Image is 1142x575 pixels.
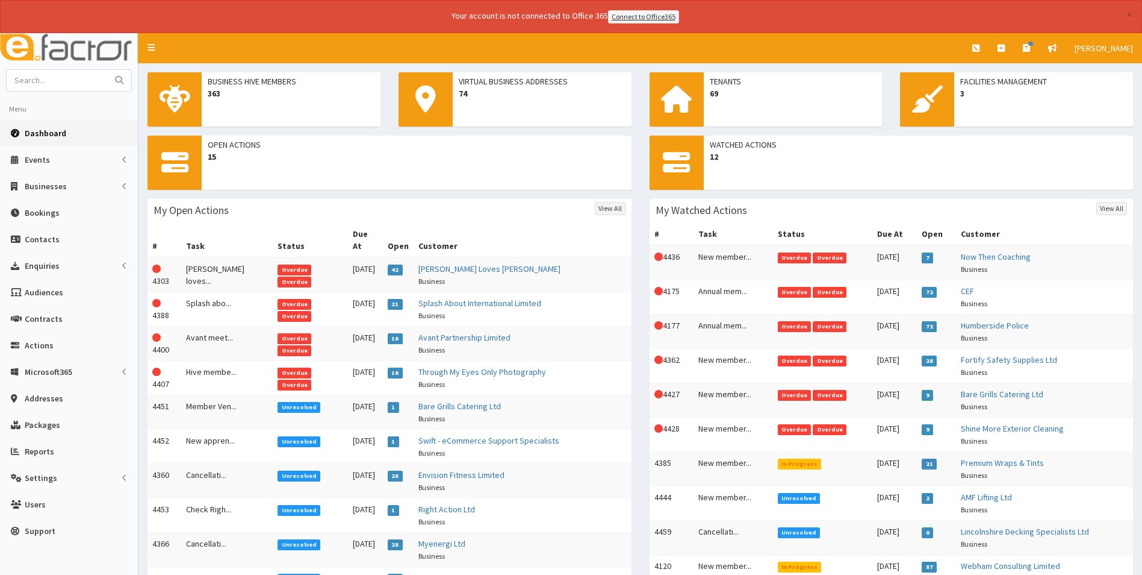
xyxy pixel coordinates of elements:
[650,383,694,417] td: 4427
[654,356,663,364] i: This Action is overdue!
[25,366,72,377] span: Microsoft365
[25,526,55,536] span: Support
[7,70,108,91] input: Search...
[872,520,917,555] td: [DATE]
[961,265,987,274] small: Business
[388,368,403,379] span: 16
[961,333,987,342] small: Business
[25,181,67,192] span: Businesses
[694,245,773,280] td: New member...
[348,395,383,429] td: [DATE]
[25,393,63,404] span: Addresses
[418,435,559,446] a: Swift - eCommerce Support Specialists
[152,368,161,376] i: This Action is overdue!
[872,348,917,383] td: [DATE]
[25,446,54,457] span: Reports
[418,332,510,343] a: Avant Partnership Limited
[922,253,933,263] span: 7
[778,321,812,332] span: Overdue
[418,470,504,480] a: Envision Fitness Limited
[208,139,625,151] span: Open Actions
[25,260,60,271] span: Enquiries
[181,395,273,429] td: Member Ven...
[147,223,181,257] th: #
[278,380,311,391] span: Overdue
[595,202,625,215] a: View All
[710,87,877,99] span: 69
[961,423,1064,434] a: Shine More Exterior Cleaning
[181,360,273,395] td: Hive membe...
[208,151,625,163] span: 15
[348,257,383,292] td: [DATE]
[961,526,1089,537] a: Lincolnshire Decking Specialists Ltd
[278,333,311,344] span: Overdue
[25,473,57,483] span: Settings
[960,87,1127,99] span: 3
[961,320,1029,331] a: Humberside Police
[872,417,917,451] td: [DATE]
[961,299,987,308] small: Business
[650,348,694,383] td: 4362
[208,87,374,99] span: 363
[778,356,812,366] span: Overdue
[278,345,311,356] span: Overdue
[418,538,465,549] a: Myenergi Ltd
[278,436,320,447] span: Unresolved
[654,253,663,261] i: This Action is overdue!
[273,223,347,257] th: Status
[418,311,445,320] small: Business
[656,205,747,216] h3: My Watched Actions
[348,498,383,532] td: [DATE]
[778,390,812,401] span: Overdue
[710,151,1128,163] span: 12
[418,448,445,457] small: Business
[181,463,273,498] td: Cancellati...
[278,277,311,287] span: Overdue
[773,223,872,245] th: Status
[961,505,987,514] small: Business
[278,402,320,413] span: Unresolved
[922,562,937,573] span: 87
[813,321,846,332] span: Overdue
[872,314,917,348] td: [DATE]
[961,389,1043,400] a: Bare Grills Catering Ltd
[25,128,66,139] span: Dashboard
[922,527,933,538] span: 0
[388,402,399,413] span: 1
[181,292,273,326] td: Splash abo...
[147,257,181,292] td: 4303
[922,459,937,470] span: 21
[872,486,917,520] td: [DATE]
[694,314,773,348] td: Annual mem...
[961,354,1057,365] a: Fortify Safety Supplies Ltd
[459,87,625,99] span: 74
[181,257,273,292] td: [PERSON_NAME] loves...
[278,471,320,482] span: Unresolved
[388,436,399,447] span: 1
[418,504,475,515] a: Right Action Ltd
[25,234,60,245] span: Contacts
[152,265,161,273] i: This Action is overdue!
[147,326,181,360] td: 4400
[650,280,694,314] td: 4175
[694,383,773,417] td: New member...
[152,299,161,307] i: This Action is overdue!
[25,419,60,430] span: Packages
[872,280,917,314] td: [DATE]
[278,311,311,322] span: Overdue
[383,223,414,257] th: Open
[147,498,181,532] td: 4453
[778,562,822,573] span: In Progress
[25,287,63,298] span: Audiences
[650,451,694,486] td: 4385
[956,223,1133,245] th: Customer
[278,299,311,310] span: Overdue
[418,277,445,286] small: Business
[961,251,1031,262] a: Now Then Coaching
[961,457,1044,468] a: Premium Wraps & Tints
[813,287,846,298] span: Overdue
[922,287,937,298] span: 72
[961,539,987,548] small: Business
[278,539,320,550] span: Unresolved
[152,333,161,342] i: This Action is overdue!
